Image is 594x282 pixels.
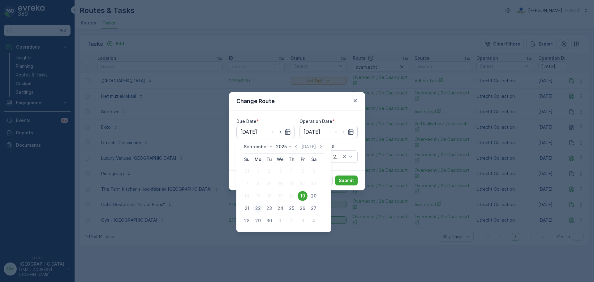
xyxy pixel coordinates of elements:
[253,216,263,226] div: 29
[236,119,256,124] label: Due Date
[275,216,285,226] div: 1
[298,203,308,213] div: 26
[309,203,319,213] div: 27
[286,154,297,165] th: Thursday
[264,191,274,201] div: 16
[264,179,274,189] div: 9
[309,166,319,176] div: 6
[298,216,308,226] div: 3
[299,119,332,124] label: Operation Date
[297,154,308,165] th: Friday
[286,179,296,189] div: 11
[286,203,296,213] div: 25
[242,179,252,189] div: 7
[275,179,285,189] div: 10
[309,216,319,226] div: 4
[275,154,286,165] th: Wednesday
[253,203,263,213] div: 22
[309,191,319,201] div: 20
[242,191,252,201] div: 14
[242,166,252,176] div: 31
[244,144,268,150] p: September
[286,166,296,176] div: 4
[335,176,358,185] button: Submit
[264,166,274,176] div: 2
[264,216,274,226] div: 30
[242,216,252,226] div: 28
[275,166,285,176] div: 3
[339,177,354,184] p: Submit
[253,179,263,189] div: 8
[309,179,319,189] div: 13
[242,203,252,213] div: 21
[275,191,285,201] div: 17
[236,126,295,138] input: dd/mm/yyyy
[308,154,319,165] th: Saturday
[286,191,296,201] div: 18
[253,166,263,176] div: 1
[241,154,252,165] th: Sunday
[299,126,358,138] input: dd/mm/yyyy
[264,203,274,213] div: 23
[275,203,285,213] div: 24
[298,191,308,201] div: 19
[253,191,263,201] div: 15
[301,144,316,150] p: [DATE]
[252,154,264,165] th: Monday
[236,97,275,106] p: Change Route
[286,216,296,226] div: 2
[276,144,287,150] p: 2025
[264,154,275,165] th: Tuesday
[298,166,308,176] div: 5
[298,179,308,189] div: 12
